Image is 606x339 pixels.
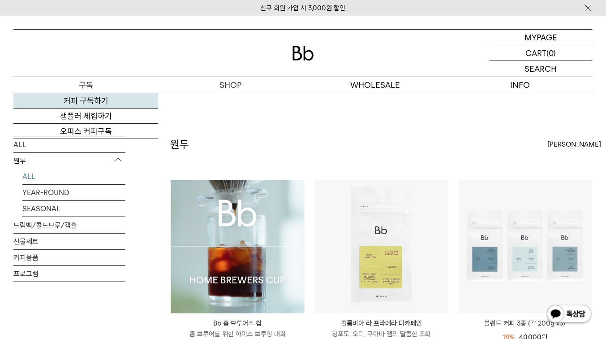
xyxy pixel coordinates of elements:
p: INFO [448,77,593,93]
p: WHOLESALE [303,77,448,93]
a: ALL [22,169,125,184]
h2: 원두 [170,137,189,152]
img: 블렌드 커피 3종 (각 200g x3) [458,180,592,314]
p: 원두 [13,153,125,169]
a: 선물세트 [13,234,125,249]
img: 카카오톡 채널 1:1 채팅 버튼 [546,304,593,326]
a: ALL [13,137,125,152]
p: CART [526,45,547,61]
p: Bb 홈 브루어스 컵 [171,318,305,329]
a: 커피용품 [13,250,125,265]
a: 구독 [13,77,158,93]
a: 프로그램 [13,266,125,282]
p: MYPAGE [525,30,558,45]
img: 로고 [292,46,314,61]
p: SEARCH [525,61,557,77]
p: (0) [547,45,556,61]
a: 블렌드 커피 3종 (각 200g x3) [458,318,592,329]
a: YEAR-ROUND [22,185,125,200]
a: MYPAGE [490,30,593,45]
a: 샘플러 체험하기 [13,109,158,124]
a: SHOP [158,77,303,93]
a: 커피 구독하기 [13,93,158,109]
p: 콜롬비아 라 프라데라 디카페인 [314,318,448,329]
img: 콜롬비아 라 프라데라 디카페인 [314,180,448,314]
a: 드립백/콜드브루/캡슐 [13,217,125,233]
a: SEASONAL [22,201,125,217]
a: 신규 회원 가입 시 3,000원 할인 [261,4,346,12]
img: Bb 홈 브루어스 컵 [171,180,305,314]
a: CART (0) [490,45,593,61]
span: [PERSON_NAME] [548,139,602,150]
a: 오피스 커피구독 [13,124,158,139]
